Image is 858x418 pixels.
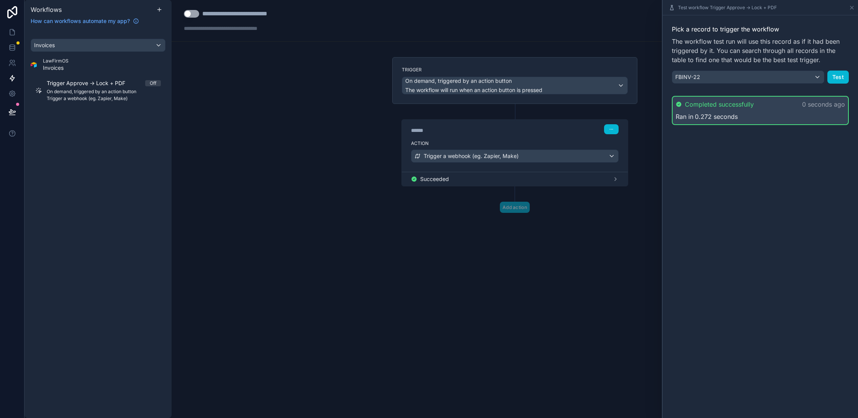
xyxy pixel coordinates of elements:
[402,67,628,73] label: Trigger
[676,112,693,121] span: Ran in
[47,95,161,102] span: Trigger a webhook (eg. Zapier, Make)
[802,100,845,109] p: 0 seconds ago
[43,58,69,64] span: LawFirmOS
[411,150,619,163] button: Trigger a webhook (eg. Zapier, Make)
[28,17,142,25] a: How can workflows automate my app?
[34,41,55,49] span: Invoices
[675,73,700,81] span: FBINV-22
[672,71,824,84] button: FBINV-22
[31,6,62,13] span: Workflows
[424,152,519,160] span: Trigger a webhook (eg. Zapier, Make)
[47,89,161,95] span: On demand, triggered by an action button
[827,71,849,84] button: Test
[672,37,849,64] span: The workflow test run will use this record as if it had been triggered by it. You can search thro...
[31,75,165,106] a: Trigger Approve → Lock + PDFOffOn demand, triggered by an action buttonTrigger a webhook (eg. Zap...
[420,175,449,183] span: Succeeded
[31,62,37,68] img: Airtable Logo
[31,17,130,25] span: How can workflows automate my app?
[150,80,156,86] div: Off
[405,87,542,93] span: The workflow will run when an action button is pressed
[411,140,619,146] label: Action
[402,77,628,94] button: On demand, triggered by an action buttonThe workflow will run when an action button is pressed
[678,5,777,11] span: Test workflow Trigger Approve → Lock + PDF
[672,25,849,34] span: Pick a record to trigger the workflow
[695,112,738,121] span: 0.272 seconds
[25,30,172,418] div: scrollable content
[47,79,134,87] span: Trigger Approve → Lock + PDF
[685,100,754,109] span: Completed successfully
[31,39,165,52] button: Invoices
[405,77,512,85] span: On demand, triggered by an action button
[43,64,69,72] span: Invoices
